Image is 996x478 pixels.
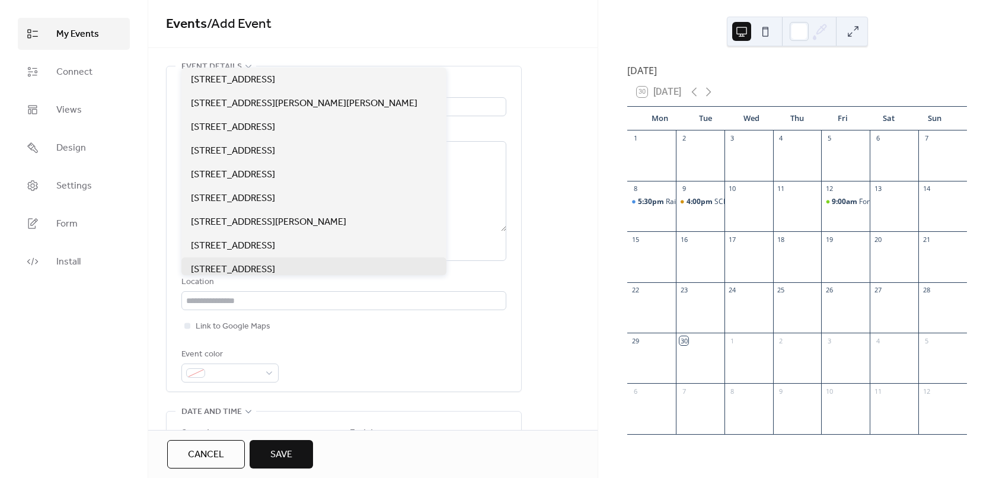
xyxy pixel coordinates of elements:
a: Install [18,246,130,278]
div: Sun [912,107,957,130]
a: Design [18,132,130,164]
div: 8 [631,184,640,193]
span: Link to Google Maps [196,320,270,334]
div: 14 [922,184,931,193]
div: 16 [679,235,688,244]
div: 11 [873,387,882,396]
div: Wed [729,107,774,130]
div: 5 [825,134,834,143]
span: [STREET_ADDRESS] [191,168,275,182]
span: Date and time [181,405,242,419]
span: [STREET_ADDRESS][PERSON_NAME][PERSON_NAME] [191,97,417,111]
div: 9 [777,387,786,396]
div: 11 [777,184,786,193]
span: Cancel [188,448,224,462]
span: Settings [56,179,92,193]
span: Save [270,448,292,462]
div: 7 [679,387,688,396]
div: 28 [922,286,931,295]
div: 22 [631,286,640,295]
span: 5:30pm [638,197,666,207]
div: 26 [825,286,834,295]
span: / Add Event [207,11,272,37]
div: 18 [777,235,786,244]
span: Connect [56,65,92,79]
div: Location [181,275,504,289]
span: Form [56,217,78,231]
div: 6 [631,387,640,396]
div: 13 [873,184,882,193]
div: 1 [728,336,737,345]
span: [STREET_ADDRESS] [191,192,275,206]
div: [DATE] [627,63,967,78]
div: 9 [679,184,688,193]
a: Form [18,208,130,240]
div: 4 [777,134,786,143]
div: 21 [922,235,931,244]
div: 2 [679,134,688,143]
div: 5 [922,336,931,345]
div: 3 [728,134,737,143]
div: 8 [728,387,737,396]
div: 12 [825,184,834,193]
div: 27 [873,286,882,295]
div: Rain Barrel Workshop: Retrofitting & Linking Two Barrels [627,197,676,207]
div: 10 [825,387,834,396]
div: Tue [682,107,728,130]
div: 12 [922,387,931,396]
div: 29 [631,336,640,345]
div: SCD Board of Supervisors Meeting [714,197,829,207]
button: Save [250,440,313,469]
div: Mon [637,107,682,130]
span: [STREET_ADDRESS] [191,239,275,253]
span: [STREET_ADDRESS] [191,144,275,158]
div: Thu [774,107,820,130]
div: End date [350,426,387,441]
div: 19 [825,235,834,244]
div: Sat [866,107,911,130]
a: Views [18,94,130,126]
div: 20 [873,235,882,244]
span: Event details [181,60,242,74]
div: 30 [679,336,688,345]
div: 10 [728,184,737,193]
span: [STREET_ADDRESS] [191,120,275,135]
span: 4:00pm [687,197,714,207]
div: 3 [825,336,834,345]
a: Settings [18,170,130,202]
div: Fri [820,107,866,130]
div: Forestry [DATE] [859,197,911,207]
span: Views [56,103,82,117]
div: 1 [631,134,640,143]
span: [STREET_ADDRESS][PERSON_NAME] [191,215,346,230]
span: 9:00am [832,197,859,207]
div: Start date [181,426,223,441]
span: My Events [56,27,99,42]
div: 25 [777,286,786,295]
div: Event color [181,348,276,362]
div: 24 [728,286,737,295]
div: Rain Barrel Workshop: Retrofitting & Linking Two Barrels [666,197,851,207]
div: 2 [777,336,786,345]
span: Design [56,141,86,155]
div: 23 [679,286,688,295]
a: My Events [18,18,130,50]
span: [STREET_ADDRESS] [191,263,275,277]
div: Forestry Field Day [821,197,870,207]
div: 17 [728,235,737,244]
span: [STREET_ADDRESS] [191,73,275,87]
div: 6 [873,134,882,143]
a: Connect [18,56,130,88]
div: 4 [873,336,882,345]
div: 7 [922,134,931,143]
button: Cancel [167,440,245,469]
div: SCD Board of Supervisors Meeting [676,197,724,207]
a: Events [166,11,207,37]
div: 15 [631,235,640,244]
span: Install [56,255,81,269]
